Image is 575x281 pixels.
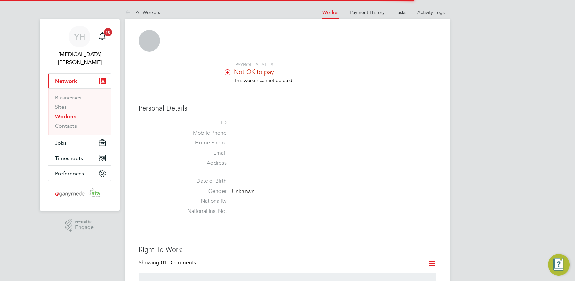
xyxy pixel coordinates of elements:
span: 18 [104,28,112,36]
label: National Ins. No. [179,208,227,215]
a: Go to home page [48,188,111,199]
label: Mobile Phone [179,129,227,137]
span: - [232,178,234,185]
span: This worker cannot be paid [234,77,292,83]
h3: Personal Details [139,104,436,113]
a: Worker [322,9,339,15]
label: ID [179,119,227,126]
label: Email [179,149,227,157]
span: Preferences [55,170,84,177]
a: YH[MEDICAL_DATA][PERSON_NAME] [48,26,111,66]
label: Address [179,160,227,167]
button: Jobs [48,135,111,150]
button: Preferences [48,166,111,181]
nav: Main navigation [40,19,120,211]
span: Timesheets [55,155,83,161]
a: All Workers [125,9,160,15]
a: Businesses [55,94,81,101]
button: Timesheets [48,150,111,165]
label: Date of Birth [179,178,227,185]
span: Not OK to pay [234,68,274,76]
button: Network [48,74,111,88]
span: Yasmin Hemati-Gilani [48,50,111,66]
a: Activity Logs [417,9,445,15]
a: 18 [95,26,109,47]
button: Engage Resource Center [548,254,570,276]
a: Contacts [55,123,77,129]
label: Home Phone [179,139,227,146]
h3: Right To Work [139,245,436,254]
div: Showing [139,259,197,266]
span: Engage [75,225,94,230]
label: Nationality [179,198,227,205]
a: Payment History [350,9,385,15]
span: Network [55,78,77,84]
a: Tasks [396,9,406,15]
span: Powered by [75,219,94,225]
label: Gender [179,188,227,195]
span: Unknown [232,188,255,195]
span: PAYROLL STATUS [235,62,273,68]
a: Workers [55,113,76,120]
span: YH [74,32,85,41]
a: Sites [55,104,67,110]
a: Powered byEngage [65,219,94,232]
img: ganymedesolutions-logo-retina.png [53,188,106,199]
span: Jobs [55,140,67,146]
div: Network [48,88,111,135]
span: 01 Documents [161,259,196,266]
